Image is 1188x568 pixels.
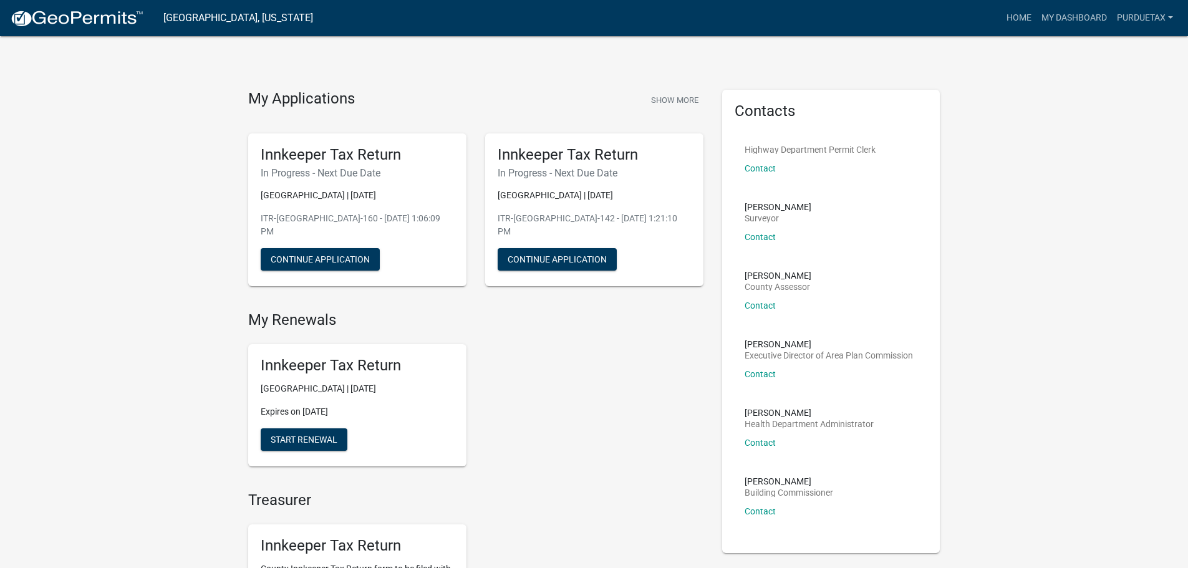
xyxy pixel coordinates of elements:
[248,311,703,329] h4: My Renewals
[646,90,703,110] button: Show More
[498,167,691,179] h6: In Progress - Next Due Date
[745,408,874,417] p: [PERSON_NAME]
[745,301,776,310] a: Contact
[735,102,928,120] h5: Contacts
[745,340,913,349] p: [PERSON_NAME]
[745,477,833,486] p: [PERSON_NAME]
[498,146,691,164] h5: Innkeeper Tax Return
[745,282,811,291] p: County Assessor
[248,491,703,509] h4: Treasurer
[248,90,355,108] h4: My Applications
[745,420,874,428] p: Health Department Administrator
[745,271,811,280] p: [PERSON_NAME]
[498,189,691,202] p: [GEOGRAPHIC_DATA] | [DATE]
[261,405,454,418] p: Expires on [DATE]
[261,428,347,451] button: Start Renewal
[745,488,833,497] p: Building Commissioner
[261,248,380,271] button: Continue Application
[745,438,776,448] a: Contact
[745,232,776,242] a: Contact
[1112,6,1178,30] a: purduetax
[1036,6,1112,30] a: My Dashboard
[1002,6,1036,30] a: Home
[745,163,776,173] a: Contact
[271,435,337,445] span: Start Renewal
[745,369,776,379] a: Contact
[745,203,811,211] p: [PERSON_NAME]
[261,146,454,164] h5: Innkeeper Tax Return
[261,189,454,202] p: [GEOGRAPHIC_DATA] | [DATE]
[498,248,617,271] button: Continue Application
[745,506,776,516] a: Contact
[745,214,811,223] p: Surveyor
[261,357,454,375] h5: Innkeeper Tax Return
[261,537,454,555] h5: Innkeeper Tax Return
[261,212,454,238] p: ITR-[GEOGRAPHIC_DATA]-160 - [DATE] 1:06:09 PM
[261,382,454,395] p: [GEOGRAPHIC_DATA] | [DATE]
[745,145,876,154] p: Highway Department Permit Clerk
[248,311,703,476] wm-registration-list-section: My Renewals
[745,351,913,360] p: Executive Director of Area Plan Commission
[261,167,454,179] h6: In Progress - Next Due Date
[498,212,691,238] p: ITR-[GEOGRAPHIC_DATA]-142 - [DATE] 1:21:10 PM
[163,7,313,29] a: [GEOGRAPHIC_DATA], [US_STATE]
